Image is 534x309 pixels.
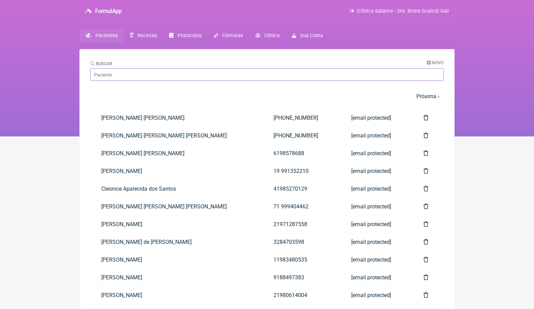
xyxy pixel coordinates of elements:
[95,33,118,39] span: Pacientes
[263,251,340,268] a: 11983480535
[263,109,340,127] a: [PHONE_NUMBER]
[264,33,280,39] span: Clínica
[95,8,122,14] h3: FormulApp
[349,8,449,14] a: (Clínica Balance - Dra. Bruna Scalco) Sair
[90,127,263,144] a: [PERSON_NAME] [PERSON_NAME] [PERSON_NAME]
[90,269,263,286] a: [PERSON_NAME]
[90,89,444,104] nav: pager
[90,109,263,127] a: [PERSON_NAME] [PERSON_NAME]
[79,29,124,42] a: Pacientes
[340,251,413,268] a: [email protected]
[340,216,413,233] a: [email protected]
[351,150,391,157] span: [email protected]
[90,68,444,81] input: Paciente
[351,203,391,210] span: [email protected]
[208,29,249,42] a: Fórmulas
[90,61,112,66] label: Buscar
[263,216,340,233] a: 21971287558
[249,29,286,42] a: Clínica
[90,162,263,180] a: [PERSON_NAME]
[137,33,157,39] span: Receitas
[300,33,323,39] span: Sua Conta
[90,233,263,251] a: [PERSON_NAME] de [PERSON_NAME]
[178,33,202,39] span: Protocolos
[90,180,263,197] a: Cleonice Aparecida dos Santos
[263,127,340,144] a: [PHONE_NUMBER]
[263,286,340,304] a: 21980614004
[124,29,163,42] a: Receitas
[90,251,263,268] a: [PERSON_NAME]
[340,162,413,180] a: [email protected]
[90,286,263,304] a: [PERSON_NAME]
[416,93,440,100] a: Próxima ›
[90,216,263,233] a: [PERSON_NAME]
[357,8,449,14] span: (Clínica Balance - Dra. Bruna Scalco) Sair
[90,198,263,215] a: [PERSON_NAME] [PERSON_NAME] [PERSON_NAME]
[351,115,391,121] span: [email protected]
[432,60,444,65] span: Novo
[340,269,413,286] a: [email protected]
[340,145,413,162] a: [email protected]
[351,274,391,281] span: [email protected]
[427,60,444,65] a: Novo
[263,180,340,197] a: 41985270129
[351,256,391,263] span: [email protected]
[222,33,243,39] span: Fórmulas
[263,269,340,286] a: 9188497383
[286,29,329,42] a: Sua Conta
[351,221,391,227] span: [email protected]
[263,162,340,180] a: 19 991352210
[351,132,391,139] span: [email protected]
[263,233,340,251] a: 3284703598
[351,168,391,174] span: [email protected]
[263,198,340,215] a: 71 999404462
[340,233,413,251] a: [email protected]
[340,286,413,304] a: [email protected]
[263,145,340,162] a: 6198578688
[90,145,263,162] a: [PERSON_NAME] [PERSON_NAME]
[351,292,391,298] span: [email protected]
[340,198,413,215] a: [email protected]
[340,180,413,197] a: [email protected]
[351,186,391,192] span: [email protected]
[340,127,413,144] a: [email protected]
[340,109,413,127] a: [email protected]
[351,239,391,245] span: [email protected]
[163,29,207,42] a: Protocolos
